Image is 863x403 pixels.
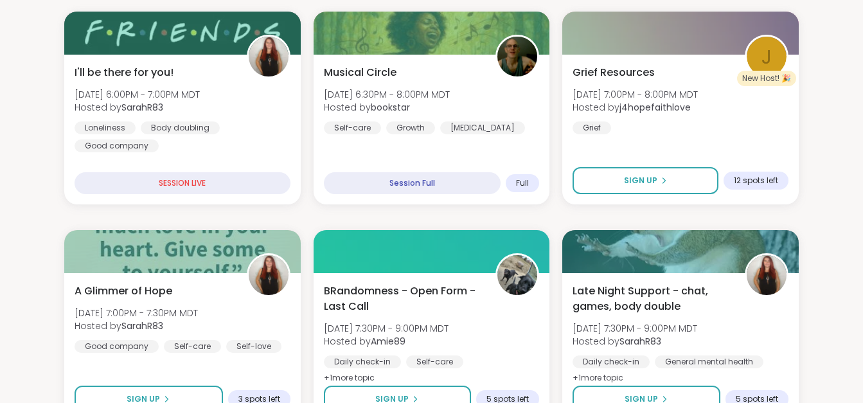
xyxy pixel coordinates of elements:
button: Sign Up [573,167,718,194]
span: Hosted by [75,319,198,332]
span: Late Night Support - chat, games, body double [573,283,731,314]
span: A Glimmer of Hope [75,283,172,299]
div: Daily check-in [324,355,401,368]
img: bookstar [497,37,537,76]
b: Amie89 [371,335,405,348]
div: SESSION LIVE [75,172,290,194]
span: I'll be there for you! [75,65,173,80]
div: Grief [573,121,611,134]
span: [DATE] 7:30PM - 9:00PM MDT [573,322,697,335]
div: Self-care [406,355,463,368]
span: [DATE] 6:30PM - 8:00PM MDT [324,88,450,101]
b: bookstar [371,101,410,114]
div: Session Full [324,172,501,194]
div: [MEDICAL_DATA] [440,121,525,134]
span: Grief Resources [573,65,655,80]
span: j [761,42,772,72]
div: Self-love [226,340,281,353]
div: Loneliness [75,121,136,134]
span: [DATE] 7:00PM - 7:30PM MDT [75,307,198,319]
b: SarahR83 [121,101,163,114]
span: Hosted by [573,101,698,114]
span: BRandomness - Open Form - Last Call [324,283,482,314]
div: Self-care [324,121,381,134]
span: Hosted by [324,101,450,114]
span: 12 spots left [734,175,778,186]
img: SarahR83 [747,255,787,295]
div: Daily check-in [573,355,650,368]
span: Musical Circle [324,65,396,80]
div: Body doubling [141,121,220,134]
span: Hosted by [573,335,697,348]
b: SarahR83 [121,319,163,332]
span: [DATE] 7:30PM - 9:00PM MDT [324,322,449,335]
img: SarahR83 [249,37,289,76]
span: Hosted by [75,101,200,114]
div: Self-care [164,340,221,353]
b: j4hopefaithlove [619,101,691,114]
div: Good company [75,340,159,353]
b: SarahR83 [619,335,661,348]
span: [DATE] 7:00PM - 8:00PM MDT [573,88,698,101]
div: Growth [386,121,435,134]
img: SarahR83 [249,255,289,295]
span: Full [516,178,529,188]
span: Sign Up [624,175,657,186]
div: Good company [75,139,159,152]
div: General mental health [655,355,763,368]
span: Hosted by [324,335,449,348]
div: New Host! 🎉 [737,71,796,86]
span: [DATE] 6:00PM - 7:00PM MDT [75,88,200,101]
img: Amie89 [497,255,537,295]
